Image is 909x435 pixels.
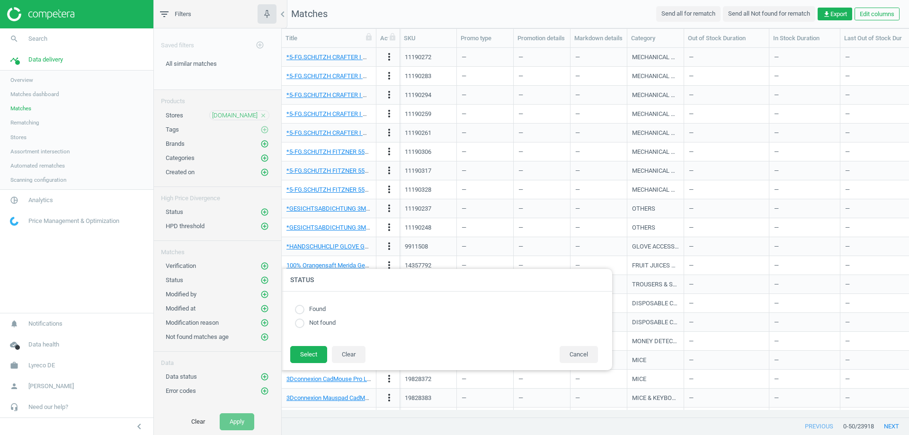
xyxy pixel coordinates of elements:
div: Products [154,90,281,106]
i: add_circle_outline [260,333,269,341]
span: Modification reason [166,319,219,326]
span: Search [28,35,47,43]
i: search [5,30,23,48]
span: Stores [10,133,27,141]
span: Modified by [166,291,196,298]
i: timeline [5,51,23,69]
span: Need our help? [28,403,68,411]
span: Lyreco DE [28,361,55,370]
span: Stores [166,112,183,119]
button: Clear [181,413,215,430]
button: add_circle_outline [260,207,269,217]
span: All similar matches [166,60,217,67]
div: Matches [154,241,281,257]
i: notifications [5,315,23,333]
i: add_circle_outline [260,387,269,395]
button: add_circle_outline [250,36,269,55]
button: add_circle_outline [260,290,269,299]
span: Notifications [28,320,62,328]
i: pie_chart_outlined [5,191,23,209]
span: [DOMAIN_NAME] [212,111,258,120]
span: Data health [28,340,59,349]
span: Filters [175,10,191,18]
div: High Price Divergence [154,187,281,203]
button: add_circle_outline [260,261,269,271]
i: headset_mic [5,398,23,416]
i: person [5,377,23,395]
span: Rematching [10,119,39,126]
span: Modified at [166,305,196,312]
button: add_circle_outline [260,139,269,149]
span: Automated rematches [10,162,65,169]
button: add_circle_outline [260,332,269,342]
button: add_circle_outline [260,275,269,285]
i: add_circle_outline [260,125,269,134]
i: add_circle_outline [260,319,269,327]
span: Status [166,208,183,215]
span: Overview [10,76,33,84]
span: Assortment intersection [10,148,70,155]
i: chevron_left [134,421,145,432]
i: add_circle_outline [260,154,269,162]
span: Status [166,276,183,284]
span: Matches [10,105,31,112]
span: HPD threshold [166,222,205,230]
img: ajHJNr6hYgQAAAAASUVORK5CYII= [7,7,74,21]
button: chevron_left [127,420,151,433]
span: Error codes [166,387,196,394]
i: filter_list [159,9,170,20]
i: chevron_left [277,9,288,20]
span: Price Management & Optimization [28,217,119,225]
i: work [5,356,23,374]
button: add_circle_outline [260,386,269,396]
i: add_circle_outline [256,41,264,49]
i: add_circle_outline [260,373,269,381]
div: Saved filters [154,28,281,55]
span: Analytics [28,196,53,204]
button: add_circle_outline [260,372,269,382]
i: add_circle_outline [260,208,269,216]
span: Verification [166,262,196,269]
button: add_circle_outline [260,168,269,177]
h4: Status [281,269,612,291]
span: Not found matches age [166,333,229,340]
div: Data [154,352,281,367]
i: add_circle_outline [260,262,269,270]
span: Created on [166,169,195,176]
span: Tags [166,126,179,133]
span: Scanning configuration [10,176,66,184]
button: add_circle_outline [260,304,269,313]
i: close [260,112,267,119]
i: add_circle_outline [260,140,269,148]
button: add_circle_outline [260,318,269,328]
i: cloud_done [5,336,23,354]
span: Data status [166,373,197,380]
span: Brands [166,140,185,147]
button: add_circle_outline [260,222,269,231]
span: Matches dashboard [10,90,59,98]
button: add_circle_outline [260,153,269,163]
img: wGWNvw8QSZomAAAAABJRU5ErkJggg== [10,217,18,226]
span: Data delivery [28,55,63,64]
button: Apply [220,413,254,430]
span: [PERSON_NAME] [28,382,74,391]
span: Categories [166,154,195,161]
